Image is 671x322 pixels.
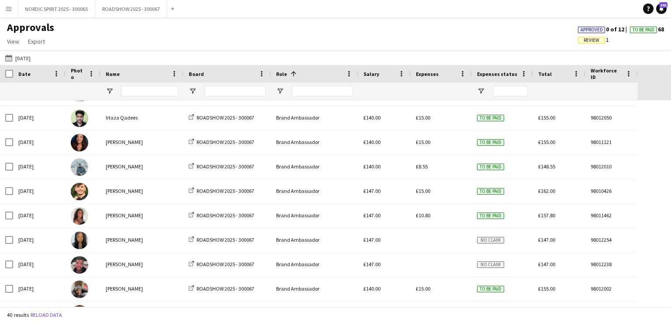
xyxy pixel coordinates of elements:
[13,179,66,203] div: [DATE]
[363,261,380,267] span: £147.00
[271,228,358,252] div: Brand Ambassador
[416,188,430,194] span: £15.00
[13,228,66,252] div: [DATE]
[591,67,622,80] span: Workforce ID
[3,53,32,63] button: [DATE]
[477,139,504,146] span: To be paid
[189,188,254,194] a: ROADSHOW 2025 - 300067
[189,236,254,243] a: ROADSHOW 2025 - 300067
[271,203,358,227] div: Brand Ambassador
[3,36,23,47] a: View
[18,71,31,77] span: Date
[197,163,254,170] span: ROADSHOW 2025 - 300067
[189,163,254,170] a: ROADSHOW 2025 - 300067
[416,71,439,77] span: Expenses
[477,261,504,268] span: No claim
[656,3,667,14] a: 241
[493,86,528,96] input: Expenses status Filter Input
[363,285,380,292] span: £140.00
[416,212,430,219] span: £10.80
[71,67,85,80] span: Photo
[538,285,555,292] span: £155.00
[28,38,45,45] span: Export
[477,71,517,77] span: Expenses status
[630,25,664,33] span: 68
[585,130,638,154] div: 98011121
[13,154,66,178] div: [DATE]
[416,114,430,121] span: £15.00
[363,139,380,145] span: £140.00
[71,256,88,274] img: Chay Lawrence
[585,154,638,178] div: 98012010
[416,285,430,292] span: £15.00
[581,27,603,33] span: Approved
[584,38,599,43] span: Review
[363,71,379,77] span: Salary
[538,71,552,77] span: Total
[100,203,183,227] div: [PERSON_NAME]
[276,87,284,95] button: Open Filter Menu
[13,203,66,227] div: [DATE]
[271,277,358,301] div: Brand Ambassador
[189,114,254,121] a: ROADSHOW 2025 - 300067
[271,252,358,276] div: Brand Ambassador
[13,252,66,276] div: [DATE]
[416,139,430,145] span: £15.00
[271,130,358,154] div: Brand Ambassador
[477,115,504,121] span: To be paid
[100,106,183,130] div: Irtaza Qadees
[271,154,358,178] div: Brand Ambassador
[477,286,504,292] span: To be paid
[13,106,66,130] div: [DATE]
[189,139,254,145] a: ROADSHOW 2025 - 300067
[197,236,254,243] span: ROADSHOW 2025 - 300067
[18,0,95,17] button: NORDIC SPIRIT 2025 - 300065
[13,277,66,301] div: [DATE]
[189,261,254,267] a: ROADSHOW 2025 - 300067
[363,114,380,121] span: £140.00
[106,87,114,95] button: Open Filter Menu
[538,212,555,219] span: £157.80
[538,188,555,194] span: £162.00
[197,261,254,267] span: ROADSHOW 2025 - 300067
[13,130,66,154] div: [DATE]
[100,277,183,301] div: [PERSON_NAME]
[189,87,197,95] button: Open Filter Menu
[585,252,638,276] div: 98012238
[197,285,254,292] span: ROADSHOW 2025 - 300067
[477,164,504,170] span: To be paid
[71,158,88,176] img: Zeeshan Haider
[538,139,555,145] span: £155.00
[71,232,88,249] img: Michelle Oso
[659,2,668,8] span: 241
[100,228,183,252] div: [PERSON_NAME]
[585,228,638,252] div: 98012254
[578,25,630,33] span: 0 of 12
[363,236,380,243] span: £147.00
[197,188,254,194] span: ROADSHOW 2025 - 300067
[477,237,504,243] span: No claim
[416,163,428,170] span: £8.55
[538,236,555,243] span: £147.00
[189,212,254,219] a: ROADSHOW 2025 - 300067
[271,179,358,203] div: Brand Ambassador
[633,27,654,33] span: To Be Paid
[538,114,555,121] span: £155.00
[71,134,88,151] img: Manuela Filippin
[477,87,485,95] button: Open Filter Menu
[100,130,183,154] div: [PERSON_NAME]
[585,203,638,227] div: 98011462
[197,139,254,145] span: ROADSHOW 2025 - 300067
[363,212,380,219] span: £147.00
[71,207,88,225] img: Manuela Boaventura
[538,163,555,170] span: £148.55
[585,277,638,301] div: 98012002
[276,71,287,77] span: Role
[100,179,183,203] div: [PERSON_NAME]
[197,114,254,121] span: ROADSHOW 2025 - 300067
[578,36,609,44] span: 1
[363,188,380,194] span: £147.00
[271,106,358,130] div: Brand Ambassador
[29,310,64,320] button: Reload data
[24,36,48,47] a: Export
